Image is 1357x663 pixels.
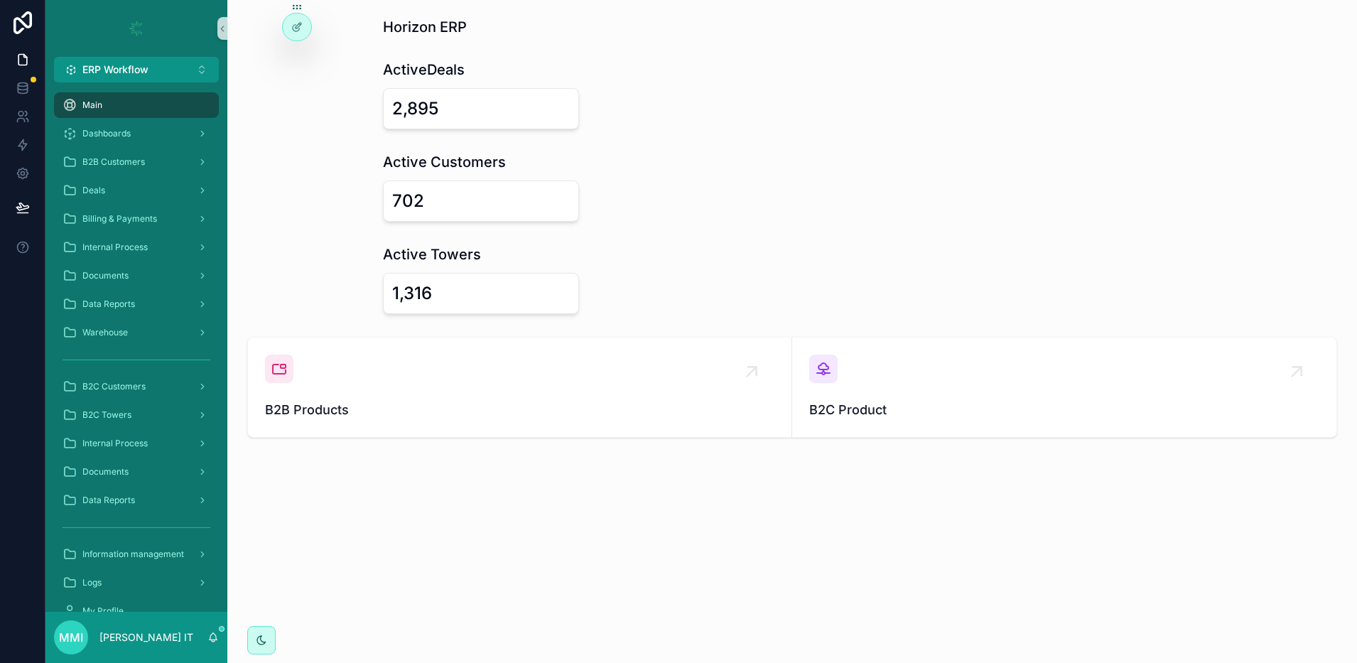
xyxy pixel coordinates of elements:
span: Dashboards [82,128,131,139]
a: Internal Process [54,431,219,456]
a: Data Reports [54,487,219,513]
div: 2,895 [392,97,438,120]
span: MMI [59,629,83,646]
span: Internal Process [82,242,148,253]
button: Select Button [54,57,219,82]
span: Internal Process [82,438,148,449]
a: Deals [54,178,219,203]
span: Documents [82,466,129,478]
span: B2B Customers [82,156,145,168]
h1: Horizon ERP [383,17,467,37]
span: B2C Product [809,400,1319,420]
h1: ActiveDeals [383,60,465,80]
a: Information management [54,541,219,567]
span: B2C Towers [82,409,131,421]
a: Documents [54,459,219,485]
a: B2B Products [248,338,792,437]
a: B2C Product [792,338,1336,437]
div: 1,316 [392,282,432,305]
h1: Active Towers [383,244,481,264]
span: Documents [82,270,129,281]
a: B2C Towers [54,402,219,428]
a: Data Reports [54,291,219,317]
span: B2B Products [265,400,774,420]
span: Logs [82,577,102,588]
span: B2C Customers [82,381,146,392]
span: Information management [82,549,184,560]
img: App logo [125,17,148,40]
span: Data Reports [82,495,135,506]
span: Deals [82,185,105,196]
a: Main [54,92,219,118]
a: Logs [54,570,219,595]
a: Billing & Payments [54,206,219,232]
a: Dashboards [54,121,219,146]
span: ERP Workflow [82,63,148,77]
a: Warehouse [54,320,219,345]
span: Warehouse [82,327,128,338]
span: Billing & Payments [82,213,157,225]
span: My Profile [82,605,124,617]
a: Documents [54,263,219,289]
div: 702 [392,190,424,212]
a: My Profile [54,598,219,624]
span: Main [82,99,102,111]
a: B2C Customers [54,374,219,399]
a: Internal Process [54,235,219,260]
h1: Active Customers [383,152,506,172]
span: Data Reports [82,298,135,310]
div: scrollable content [45,82,227,612]
a: B2B Customers [54,149,219,175]
p: [PERSON_NAME] IT [99,630,193,645]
